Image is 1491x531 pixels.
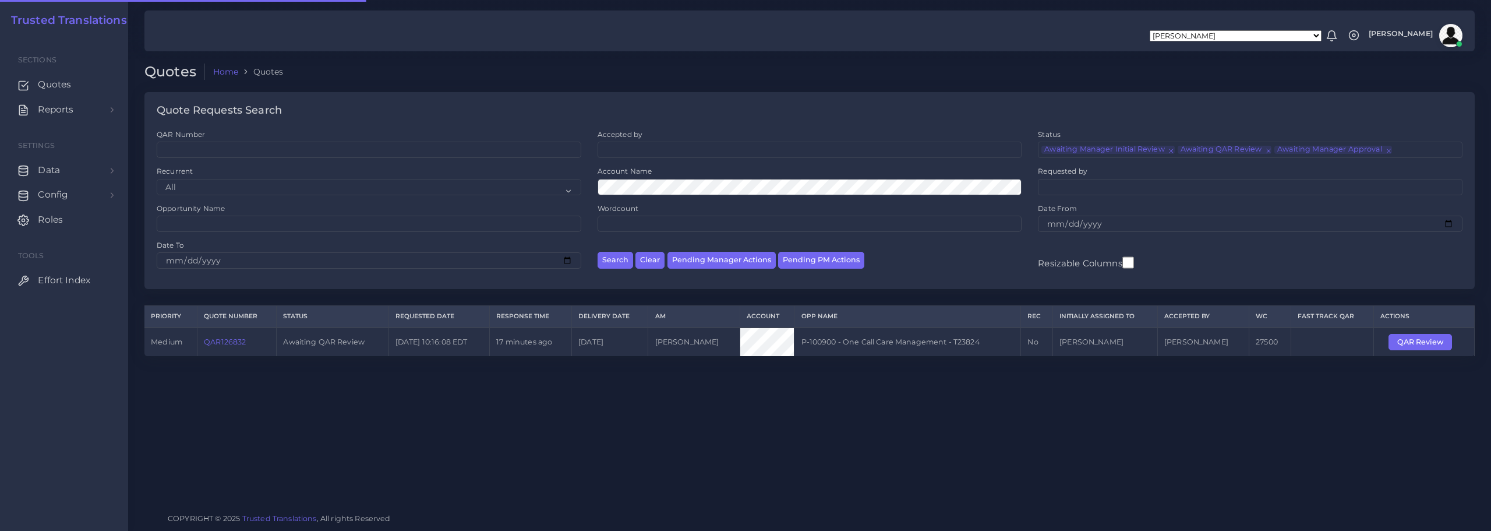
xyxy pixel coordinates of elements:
[635,252,665,269] button: Clear
[168,512,391,525] span: COPYRIGHT © 2025
[157,104,282,117] h4: Quote Requests Search
[144,306,197,328] th: Priority
[9,158,119,182] a: Data
[794,328,1021,356] td: P-100900 - One Call Care Management - T23824
[1388,337,1460,346] a: QAR Review
[18,141,55,150] span: Settings
[317,512,391,525] span: , All rights Reserved
[1274,146,1391,154] li: Awaiting Manager Approval
[598,166,652,176] label: Account Name
[1052,328,1157,356] td: [PERSON_NAME]
[18,251,44,260] span: Tools
[598,129,643,139] label: Accepted by
[1038,129,1061,139] label: Status
[157,129,205,139] label: QAR Number
[740,306,794,328] th: Account
[572,306,648,328] th: Delivery Date
[18,55,56,64] span: Sections
[388,328,490,356] td: [DATE] 10:16:08 EDT
[38,103,73,116] span: Reports
[778,252,864,269] button: Pending PM Actions
[388,306,490,328] th: Requested Date
[1041,146,1174,154] li: Awaiting Manager Initial Review
[157,166,193,176] label: Recurrent
[1122,255,1134,270] input: Resizable Columns
[1038,203,1077,213] label: Date From
[1021,306,1053,328] th: REC
[38,78,71,91] span: Quotes
[1021,328,1053,356] td: No
[648,328,740,356] td: [PERSON_NAME]
[3,14,127,27] a: Trusted Translations
[794,306,1021,328] th: Opp Name
[1249,328,1291,356] td: 27500
[277,328,388,356] td: Awaiting QAR Review
[157,240,184,250] label: Date To
[157,203,225,213] label: Opportunity Name
[9,208,119,232] a: Roles
[213,66,239,78] a: Home
[1178,146,1272,154] li: Awaiting QAR Review
[238,66,283,78] li: Quotes
[151,337,182,346] span: medium
[598,252,633,269] button: Search
[667,252,776,269] button: Pending Manager Actions
[1439,24,1462,47] img: avatar
[1038,255,1133,270] label: Resizable Columns
[648,306,740,328] th: AM
[197,306,277,328] th: Quote Number
[1363,24,1467,47] a: [PERSON_NAME]avatar
[38,274,90,287] span: Effort Index
[204,337,246,346] a: QAR126832
[1374,306,1475,328] th: Actions
[1388,334,1452,350] button: QAR Review
[1369,30,1433,38] span: [PERSON_NAME]
[277,306,388,328] th: Status
[1052,306,1157,328] th: Initially Assigned to
[38,213,63,226] span: Roles
[598,203,638,213] label: Wordcount
[1157,328,1249,356] td: [PERSON_NAME]
[490,328,572,356] td: 17 minutes ago
[572,328,648,356] td: [DATE]
[144,64,205,80] h2: Quotes
[9,268,119,293] a: Effort Index
[9,97,119,122] a: Reports
[9,72,119,97] a: Quotes
[1157,306,1249,328] th: Accepted by
[490,306,572,328] th: Response Time
[38,164,60,177] span: Data
[9,182,119,207] a: Config
[242,514,317,523] a: Trusted Translations
[1038,166,1087,176] label: Requested by
[38,188,68,201] span: Config
[1249,306,1291,328] th: WC
[1291,306,1374,328] th: Fast Track QAR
